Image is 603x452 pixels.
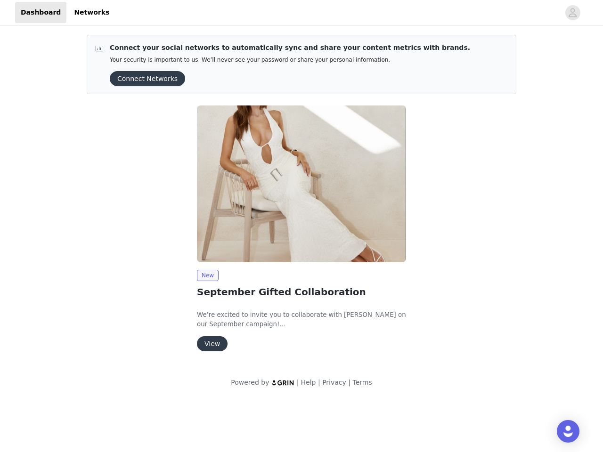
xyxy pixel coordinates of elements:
[197,105,406,262] img: Peppermayo EU
[15,2,66,23] a: Dashboard
[271,379,295,386] img: logo
[197,285,406,299] h2: September Gifted Collaboration
[301,379,316,386] a: Help
[352,379,372,386] a: Terms
[557,420,579,443] div: Open Intercom Messenger
[197,311,406,328] span: We’re excited to invite you to collaborate with [PERSON_NAME] on our September campaign!
[568,5,577,20] div: avatar
[110,43,470,53] p: Connect your social networks to automatically sync and share your content metrics with brands.
[197,340,228,347] a: View
[231,379,269,386] span: Powered by
[297,379,299,386] span: |
[197,336,228,351] button: View
[110,56,470,64] p: Your security is important to us. We’ll never see your password or share your personal information.
[322,379,346,386] a: Privacy
[68,2,115,23] a: Networks
[318,379,320,386] span: |
[348,379,350,386] span: |
[197,270,219,281] span: New
[110,71,185,86] button: Connect Networks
